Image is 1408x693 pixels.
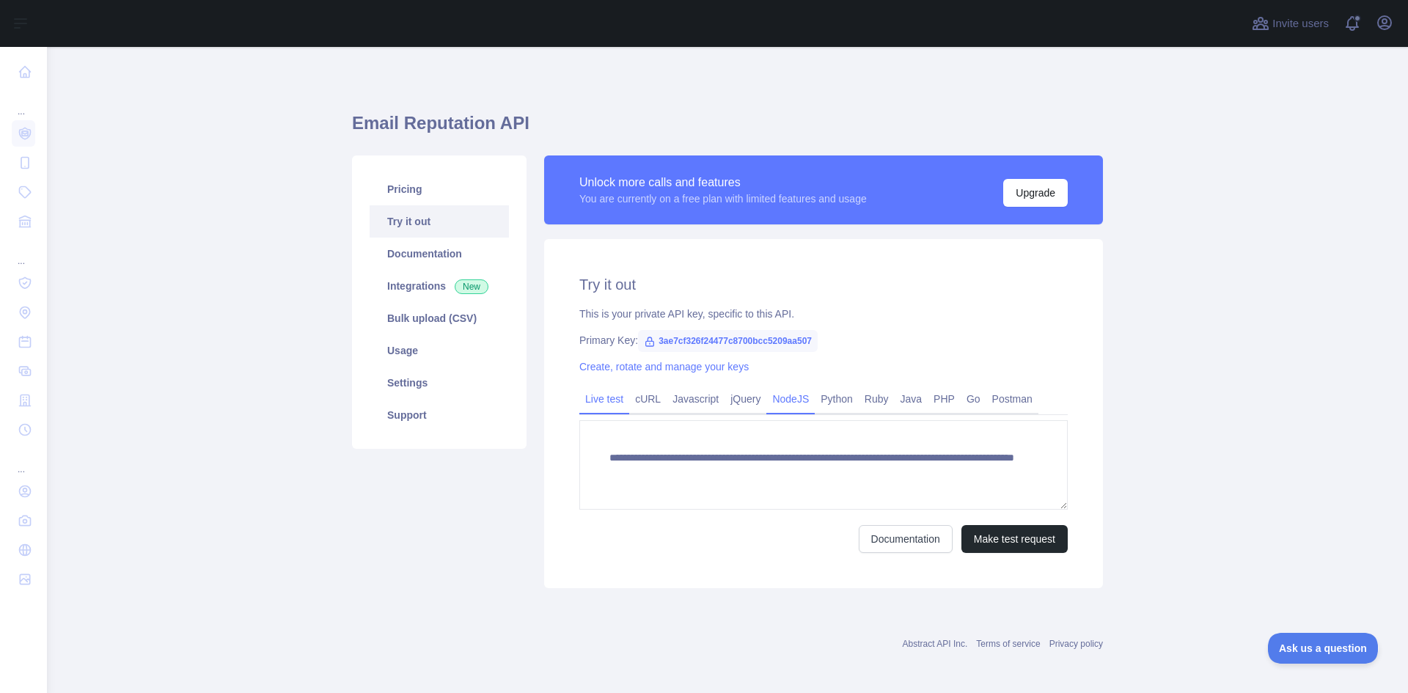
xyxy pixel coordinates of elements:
a: NodeJS [766,387,815,411]
div: ... [12,238,35,267]
a: Create, rotate and manage your keys [579,361,749,373]
a: Abstract API Inc. [903,639,968,649]
button: Upgrade [1003,179,1068,207]
a: Live test [579,387,629,411]
a: Javascript [667,387,725,411]
span: New [455,279,488,294]
a: Try it out [370,205,509,238]
a: Settings [370,367,509,399]
h1: Email Reputation API [352,111,1103,147]
a: Usage [370,334,509,367]
a: Go [961,387,986,411]
span: 3ae7cf326f24477c8700bcc5209aa507 [638,330,818,352]
a: Privacy policy [1049,639,1103,649]
div: Unlock more calls and features [579,174,867,191]
a: cURL [629,387,667,411]
a: Documentation [859,525,953,553]
a: Pricing [370,173,509,205]
a: Ruby [859,387,895,411]
div: You are currently on a free plan with limited features and usage [579,191,867,206]
a: PHP [928,387,961,411]
a: Integrations New [370,270,509,302]
button: Invite users [1249,12,1332,35]
div: Primary Key: [579,333,1068,348]
a: Bulk upload (CSV) [370,302,509,334]
a: Terms of service [976,639,1040,649]
span: Invite users [1272,15,1329,32]
a: Java [895,387,928,411]
a: Documentation [370,238,509,270]
h2: Try it out [579,274,1068,295]
div: ... [12,88,35,117]
iframe: Toggle Customer Support [1268,633,1379,664]
a: Postman [986,387,1038,411]
div: This is your private API key, specific to this API. [579,307,1068,321]
a: jQuery [725,387,766,411]
button: Make test request [961,525,1068,553]
div: ... [12,446,35,475]
a: Support [370,399,509,431]
a: Python [815,387,859,411]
